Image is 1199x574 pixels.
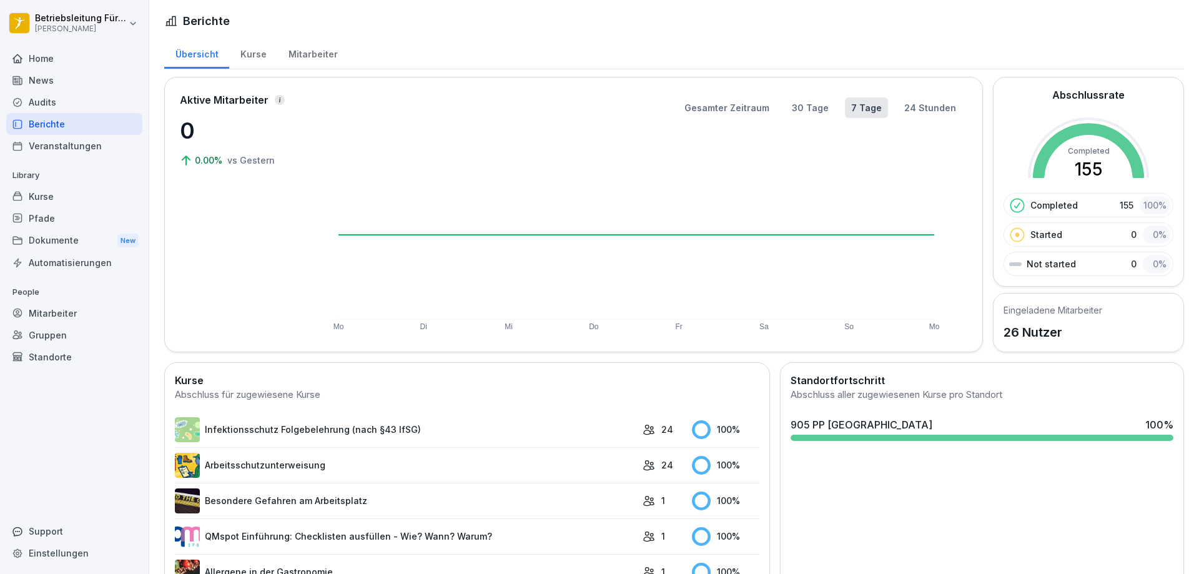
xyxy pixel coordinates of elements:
[692,456,759,475] div: 100 %
[175,524,636,549] a: QMspot Einführung: Checklisten ausfüllen - Wie? Wann? Warum?
[6,520,142,542] div: Support
[1143,225,1170,244] div: 0 %
[164,37,229,69] a: Übersicht
[6,113,142,135] a: Berichte
[786,97,835,118] button: 30 Tage
[175,417,636,442] a: Infektionsschutz Folgebelehrung (nach §43 IfSG)
[759,322,769,331] text: Sa
[420,322,427,331] text: Di
[6,282,142,302] p: People
[661,423,673,436] p: 24
[6,207,142,229] a: Pfade
[692,492,759,510] div: 100 %
[183,12,230,29] h1: Berichte
[6,324,142,346] a: Gruppen
[6,166,142,186] p: Library
[6,91,142,113] a: Audits
[661,530,665,543] p: 1
[227,154,275,167] p: vs Gestern
[929,322,940,331] text: Mo
[175,453,200,478] img: bgsrfyvhdm6180ponve2jajk.png
[6,135,142,157] a: Veranstaltungen
[1030,228,1062,241] p: Started
[791,373,1173,388] h2: Standortfortschritt
[333,322,344,331] text: Mo
[117,234,139,248] div: New
[661,494,665,507] p: 1
[505,322,513,331] text: Mi
[678,97,776,118] button: Gesamter Zeitraum
[175,453,636,478] a: Arbeitsschutzunterweisung
[175,524,200,549] img: rsy9vu330m0sw5op77geq2rv.png
[1120,199,1133,212] p: 155
[791,388,1173,402] div: Abschluss aller zugewiesenen Kurse pro Standort
[175,388,759,402] div: Abschluss für zugewiesene Kurse
[175,488,636,513] a: Besondere Gefahren am Arbeitsplatz
[6,229,142,252] a: DokumenteNew
[277,37,348,69] a: Mitarbeiter
[1131,257,1137,270] p: 0
[1052,87,1125,102] h2: Abschlussrate
[6,186,142,207] a: Kurse
[175,417,200,442] img: tgff07aey9ahi6f4hltuk21p.png
[6,346,142,368] a: Standorte
[675,322,682,331] text: Fr
[6,69,142,91] a: News
[791,417,932,432] div: 905 PP [GEOGRAPHIC_DATA]
[1004,323,1102,342] p: 26 Nutzer
[898,97,962,118] button: 24 Stunden
[692,420,759,439] div: 100 %
[1145,417,1173,432] div: 100 %
[589,322,599,331] text: Do
[844,322,854,331] text: So
[180,114,305,147] p: 0
[229,37,277,69] a: Kurse
[195,154,225,167] p: 0.00%
[6,252,142,274] a: Automatisierungen
[1027,257,1076,270] p: Not started
[6,542,142,564] a: Einstellungen
[6,302,142,324] a: Mitarbeiter
[35,13,126,24] p: Betriebsleitung Fürth
[692,527,759,546] div: 100 %
[175,488,200,513] img: zq4t51x0wy87l3xh8s87q7rq.png
[661,458,673,472] p: 24
[786,412,1178,446] a: 905 PP [GEOGRAPHIC_DATA]100%
[6,229,142,252] div: Dokumente
[180,92,269,107] p: Aktive Mitarbeiter
[1004,304,1102,317] h5: Eingeladene Mitarbeiter
[1131,228,1137,241] p: 0
[1140,196,1170,214] div: 100 %
[6,47,142,69] a: Home
[175,373,759,388] h2: Kurse
[845,97,888,118] button: 7 Tage
[1030,199,1078,212] p: Completed
[35,24,126,33] p: [PERSON_NAME]
[1143,255,1170,273] div: 0 %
